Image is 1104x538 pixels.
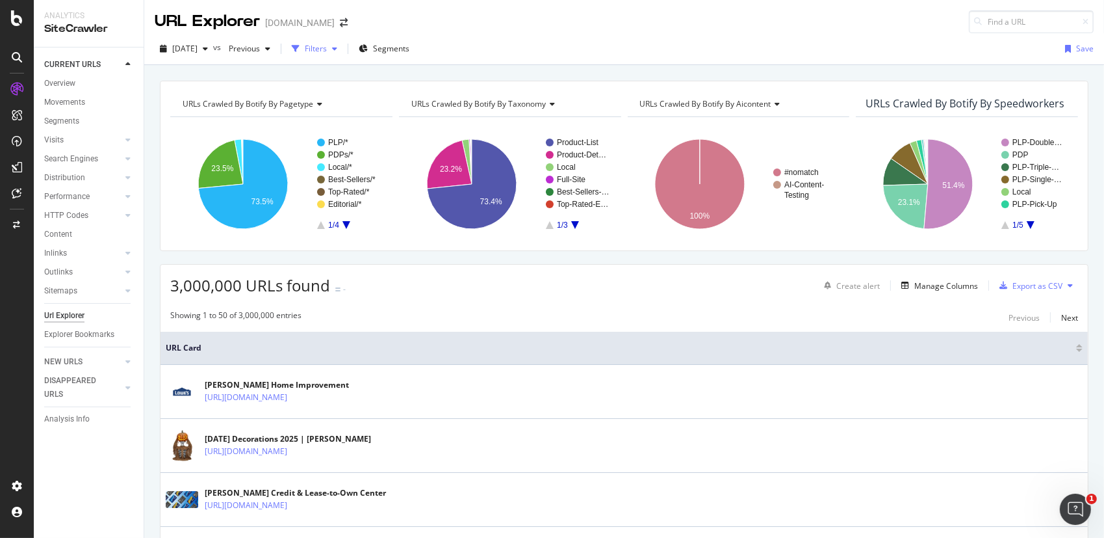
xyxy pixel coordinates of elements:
img: main image [166,429,198,462]
button: Previous [224,38,276,59]
div: A chart. [399,128,621,241]
text: PLP-Triple-… [1012,163,1059,172]
a: Search Engines [44,152,122,166]
div: SiteCrawler [44,21,133,36]
button: Next [1061,310,1078,325]
a: Visits [44,133,122,147]
div: Analytics [44,10,133,21]
input: Find a URL [969,10,1094,33]
text: 23.5% [211,165,233,174]
span: URLs Crawled By Botify By pagetype [183,98,313,109]
a: Movements [44,96,135,109]
div: Inlinks [44,247,67,260]
img: Equal [335,288,340,291]
a: [URL][DOMAIN_NAME] [205,445,287,458]
text: Best-Sellers/* [328,175,376,184]
button: Previous [1008,310,1040,325]
text: 100% [689,211,710,221]
a: Overview [44,77,135,90]
a: Distribution [44,171,122,185]
div: [DOMAIN_NAME] [265,16,335,29]
h4: URLs Crawled By Botify By speedworkers [866,95,1066,113]
a: Sitemaps [44,284,122,298]
div: Distribution [44,171,85,185]
span: Previous [224,43,260,54]
a: Segments [44,114,135,128]
a: [URL][DOMAIN_NAME] [205,391,287,404]
text: 1/4 [328,221,339,230]
div: Next [1061,312,1078,323]
button: Manage Columns [896,278,978,293]
div: Explorer Bookmarks [44,328,114,342]
h4: URLs Crawled By Botify By pagetype [180,94,381,114]
div: DISAPPEARED URLS [44,374,110,401]
div: Performance [44,190,90,204]
text: 23.1% [898,198,920,207]
button: Segments [353,38,415,59]
h4: URLs Crawled By Botify By taxonomy [409,94,610,114]
iframe: Intercom live chat [1060,494,1091,525]
text: #nomatch [784,168,819,177]
span: URL Card [166,342,1073,354]
div: Outlinks [44,265,73,279]
div: Sitemaps [44,284,77,298]
text: 1/5 [1012,221,1023,230]
div: Visits [44,133,64,147]
text: Top-Rated-E… [557,200,608,209]
div: [DATE] Decorations 2025 | [PERSON_NAME] [205,433,371,445]
span: 1 [1086,494,1097,504]
a: NEW URLS [44,355,122,369]
div: [PERSON_NAME] Home Improvement [205,379,349,391]
text: Product-Det… [557,150,606,159]
div: Search Engines [44,152,98,166]
svg: A chart. [628,128,847,241]
text: PDP [1012,150,1029,159]
text: PDPs/* [328,150,353,159]
div: Save [1076,43,1094,54]
div: Filters [305,43,327,54]
text: 73.5% [251,197,274,206]
svg: A chart. [856,128,1075,241]
svg: A chart. [170,128,392,241]
a: Outlinks [44,265,122,279]
text: Best-Sellers-… [557,187,610,196]
div: Previous [1008,312,1040,323]
div: Showing 1 to 50 of 3,000,000 entries [170,310,302,325]
div: Manage Columns [914,280,978,291]
text: 73.4% [480,197,502,206]
div: - [343,284,346,295]
text: Full-Site [557,175,585,184]
span: vs [213,42,224,53]
span: 2025 Sep. 27th [172,43,198,54]
a: Content [44,228,135,241]
text: Local [1012,187,1031,196]
text: PLP/* [328,138,348,147]
text: Testing [784,191,809,200]
button: Filters [287,38,342,59]
div: Overview [44,77,75,90]
a: CURRENT URLS [44,58,122,72]
a: HTTP Codes [44,209,122,222]
div: Movements [44,96,85,109]
div: CURRENT URLS [44,58,101,72]
div: Export as CSV [1012,280,1062,291]
a: [URL][DOMAIN_NAME] [205,499,287,512]
text: Local [557,163,576,172]
span: URLs Crawled By Botify By aicontent [640,98,771,109]
button: Export as CSV [994,275,1062,296]
div: Url Explorer [44,309,84,323]
text: Editorial/* [328,200,362,209]
text: PLP-Single-… [1012,175,1062,184]
h4: URLs Crawled By Botify By aicontent [637,94,838,114]
button: Save [1060,38,1094,59]
button: Create alert [819,275,880,296]
text: Top-Rated/* [328,187,370,196]
div: Segments [44,114,79,128]
span: Segments [373,43,409,54]
text: 1/3 [557,221,568,230]
a: Analysis Info [44,412,135,426]
span: URLs Crawled By Botify By taxonomy [411,98,546,109]
a: Performance [44,190,122,204]
div: NEW URLS [44,355,83,369]
text: AI-Content- [784,180,824,189]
